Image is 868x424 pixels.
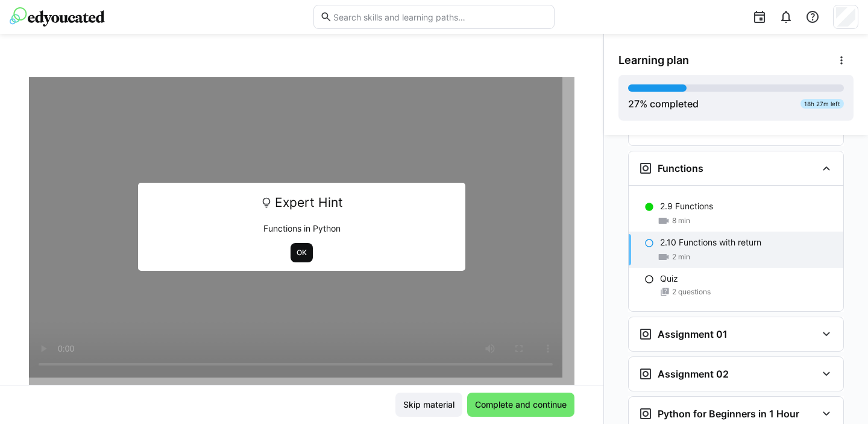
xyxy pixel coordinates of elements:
[146,223,457,235] p: Functions in Python
[291,243,313,262] button: OK
[660,236,761,248] p: 2.10 Functions with return
[658,162,703,174] h3: Functions
[618,54,689,67] span: Learning plan
[467,393,574,417] button: Complete and continue
[275,191,343,214] span: Expert Hint
[660,273,678,285] p: Quiz
[658,368,729,380] h3: Assignment 02
[401,399,456,411] span: Skip material
[658,408,799,420] h3: Python for Beginners in 1 Hour
[658,328,728,340] h3: Assignment 01
[395,393,462,417] button: Skip material
[672,216,690,226] span: 8 min
[628,97,699,111] div: % completed
[672,287,711,297] span: 2 questions
[628,98,640,110] span: 27
[800,99,844,109] div: 18h 27m left
[332,11,548,22] input: Search skills and learning paths…
[660,200,713,212] p: 2.9 Functions
[672,252,690,262] span: 2 min
[473,399,568,411] span: Complete and continue
[295,248,308,258] span: OK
